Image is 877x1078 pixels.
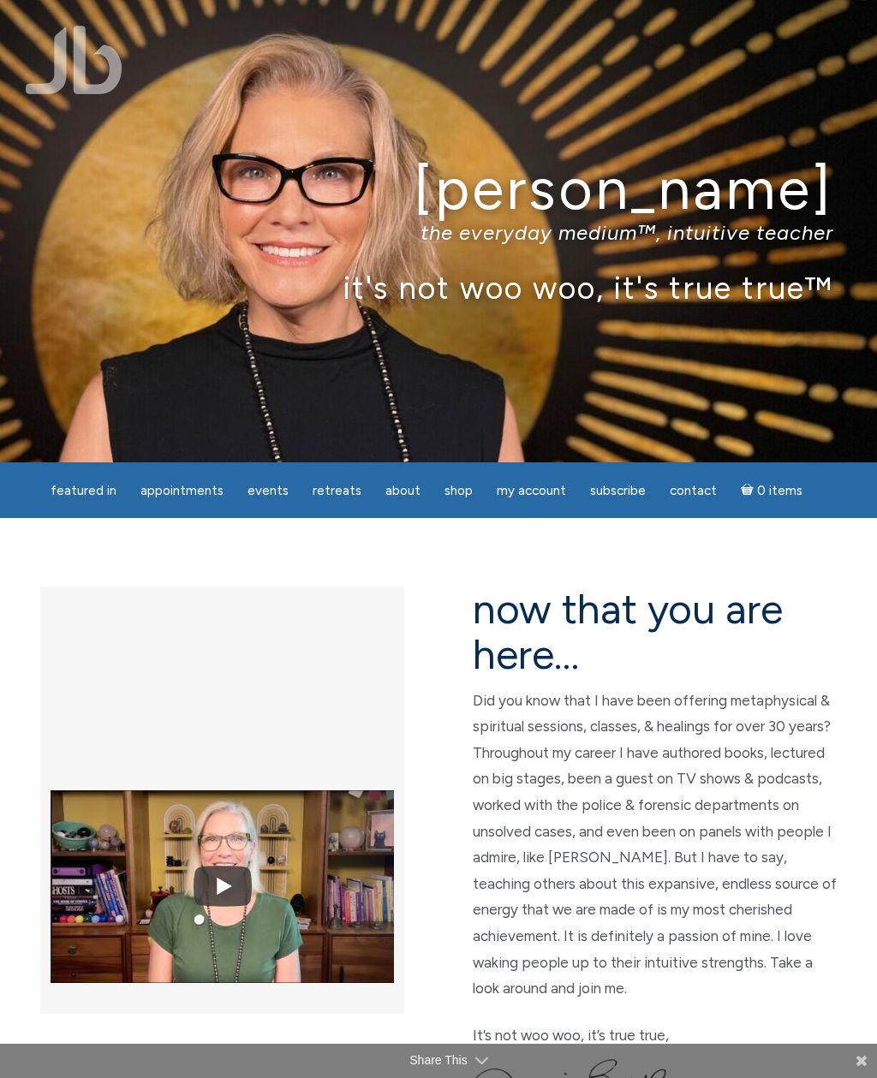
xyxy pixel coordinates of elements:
a: Contact [659,474,727,508]
a: Appointments [130,474,234,508]
i: Cart [741,483,757,498]
p: Did you know that I have been offering metaphysical & spiritual sessions, classes, & healings for... [473,688,837,1002]
a: Cart0 items [731,473,813,508]
span: Subscribe [590,483,646,498]
span: My Account [497,483,566,498]
img: Jamie Butler. The Everyday Medium [26,26,122,94]
h1: [PERSON_NAME] [44,157,833,221]
a: My Account [486,474,576,508]
span: 0 items [757,485,802,497]
a: featured in [40,474,127,508]
h2: now that you are here… [473,587,837,677]
span: Contact [670,483,717,498]
span: Retreats [313,483,361,498]
a: Events [237,474,299,508]
p: it's not woo woo, it's true true™ [44,269,833,306]
span: Events [248,483,289,498]
a: Retreats [302,474,372,508]
a: Shop [434,474,483,508]
p: the everyday medium™, intuitive teacher [44,220,833,245]
p: It’s not woo woo, it’s true true, [473,1022,837,1049]
a: About [375,474,431,508]
span: Shop [444,483,473,498]
img: YouTube video [51,758,394,1015]
a: Subscribe [580,474,656,508]
span: featured in [51,483,116,498]
span: Appointments [140,483,224,498]
span: About [385,483,421,498]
